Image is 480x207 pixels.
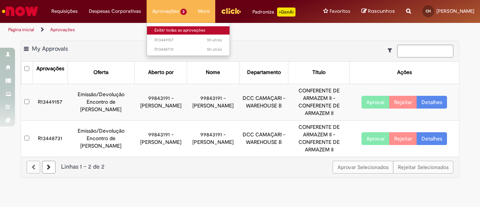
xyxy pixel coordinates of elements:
p: +GenAi [277,8,295,17]
td: R13449157 [33,84,67,120]
a: Aberto R13449157 : [147,36,229,44]
td: CONFERENTE DE ARMAZEM II - CONFERENTE DE ARMAZEM II [288,120,349,156]
td: Emissão/Devolução Encontro de [PERSON_NAME] [67,84,135,120]
td: 99843191 - [PERSON_NAME] [135,120,187,156]
div: Oferta [93,69,108,76]
div: Departamento [247,69,281,76]
time: 27/08/2025 10:28:43 [207,37,222,43]
td: DCC CAMAÇARI - WAREHOUSE B [239,84,288,120]
div: Padroniza [252,8,295,17]
td: 99843191 - [PERSON_NAME] [187,120,240,156]
span: 2 [180,9,187,15]
a: Exibir todas as aprovações [147,26,229,35]
span: 5h atrás [207,37,222,43]
i: Mostrar filtros para: Suas Solicitações [388,48,396,53]
div: Título [312,69,325,76]
span: More [198,8,210,15]
button: Aprovar [361,132,390,145]
img: ServiceNow [1,4,39,19]
div: Linhas 1 − 2 de 2 [27,163,453,171]
td: CONFERENTE DE ARMAZEM II - CONFERENTE DE ARMAZEM II [288,84,349,120]
div: Aberto por [148,69,174,76]
span: Rascunhos [368,8,395,15]
td: 99843191 - [PERSON_NAME] [135,84,187,120]
span: 5h atrás [207,47,222,52]
span: R13449157 [154,37,222,43]
span: Requisições [51,8,78,15]
a: Detalhes [417,96,447,109]
time: 27/08/2025 10:02:55 [207,47,222,52]
a: Detalhes [417,132,447,145]
span: Aprovações [152,8,179,15]
span: Despesas Corporativas [89,8,141,15]
td: Emissão/Devolução Encontro de [PERSON_NAME] [67,120,135,156]
a: Rascunhos [361,8,395,15]
span: [PERSON_NAME] [436,8,474,14]
span: CH [426,9,431,14]
span: R13448731 [154,47,222,53]
div: Aprovações [36,65,64,73]
div: Nome [206,69,220,76]
div: Ações [397,69,412,76]
a: Aprovações [50,27,75,33]
a: Aberto R13448731 : [147,45,229,54]
td: R13448731 [33,120,67,156]
button: Rejeitar [389,132,417,145]
span: My Approvals [32,45,68,53]
img: click_logo_yellow_360x200.png [221,5,241,17]
button: Aprovar [361,96,390,109]
a: Página inicial [8,27,34,33]
td: 99843191 - [PERSON_NAME] [187,84,240,120]
ul: Trilhas de página [6,23,314,37]
span: Favoritos [330,8,350,15]
ul: Aprovações [147,23,230,56]
button: Rejeitar [389,96,417,109]
th: Aprovações [33,62,67,84]
td: DCC CAMAÇARI - WAREHOUSE B [239,120,288,156]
